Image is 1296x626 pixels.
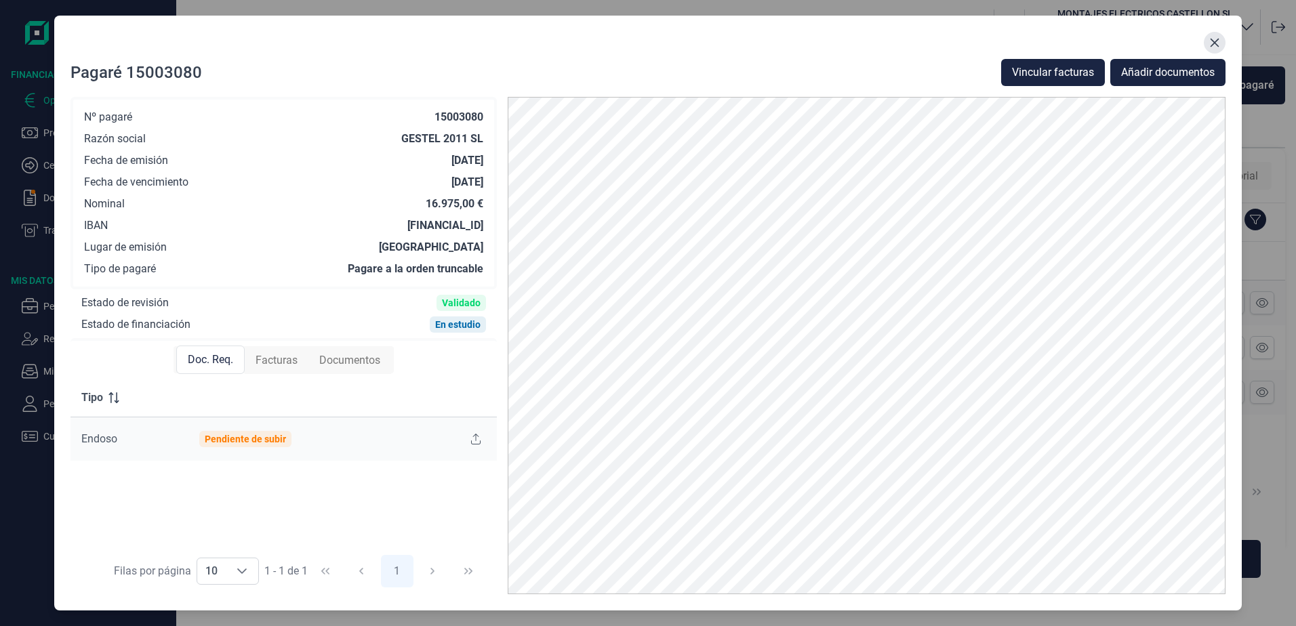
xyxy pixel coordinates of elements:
[451,175,483,189] div: [DATE]
[381,555,413,587] button: Page 1
[434,110,483,124] div: 15003080
[84,175,188,189] div: Fecha de vencimiento
[442,297,481,308] div: Validado
[345,555,378,587] button: Previous Page
[226,558,258,584] div: Choose
[176,346,245,374] div: Doc. Req.
[264,566,308,577] span: 1 - 1 de 1
[81,296,169,310] div: Estado de revisión
[188,352,233,368] span: Doc. Req.
[319,352,380,369] span: Documentos
[205,434,286,444] div: Pendiente de subir
[1012,64,1094,81] span: Vincular facturas
[435,319,481,330] div: En estudio
[84,219,108,232] div: IBAN
[84,154,168,167] div: Fecha de emisión
[245,347,308,374] div: Facturas
[81,390,103,406] span: Tipo
[84,197,125,211] div: Nominal
[1001,59,1105,86] button: Vincular facturas
[84,241,167,254] div: Lugar de emisión
[1121,64,1215,81] span: Añadir documentos
[256,352,298,369] span: Facturas
[1110,59,1226,86] button: Añadir documentos
[70,62,202,83] div: Pagaré 15003080
[379,241,483,254] div: [GEOGRAPHIC_DATA]
[197,558,226,584] span: 10
[81,432,117,445] span: Endoso
[84,110,132,124] div: Nº pagaré
[84,262,156,276] div: Tipo de pagaré
[426,197,483,211] div: 16.975,00 €
[407,219,483,232] div: [FINANCIAL_ID]
[452,555,485,587] button: Last Page
[508,97,1226,594] img: PDF Viewer
[309,555,342,587] button: First Page
[308,347,391,374] div: Documentos
[81,318,190,331] div: Estado de financiación
[451,154,483,167] div: [DATE]
[401,132,483,146] div: GESTEL 2011 SL
[84,132,146,146] div: Razón social
[1204,32,1226,54] button: Close
[416,555,449,587] button: Next Page
[348,262,483,276] div: Pagare a la orden truncable
[114,563,191,579] div: Filas por página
